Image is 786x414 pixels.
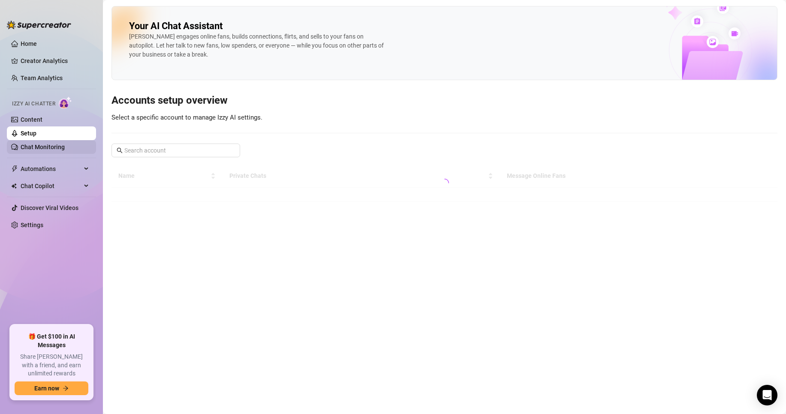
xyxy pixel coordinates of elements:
img: AI Chatter [59,96,72,109]
a: Creator Analytics [21,54,89,68]
a: Discover Viral Videos [21,204,78,211]
a: Content [21,116,42,123]
a: Home [21,40,37,47]
span: Izzy AI Chatter [12,100,55,108]
span: thunderbolt [11,165,18,172]
span: search [117,147,123,153]
span: Chat Copilot [21,179,81,193]
button: Earn nowarrow-right [15,381,88,395]
a: Setup [21,130,36,137]
a: Settings [21,222,43,228]
input: Search account [124,146,228,155]
a: Chat Monitoring [21,144,65,150]
img: Chat Copilot [11,183,17,189]
div: [PERSON_NAME] engages online fans, builds connections, flirts, and sells to your fans on autopilo... [129,32,386,59]
a: Team Analytics [21,75,63,81]
span: arrow-right [63,385,69,391]
span: Share [PERSON_NAME] with a friend, and earn unlimited rewards [15,353,88,378]
span: Select a specific account to manage Izzy AI settings. [111,114,262,121]
span: 🎁 Get $100 in AI Messages [15,333,88,349]
img: logo-BBDzfeDw.svg [7,21,71,29]
div: Open Intercom Messenger [757,385,777,405]
span: Automations [21,162,81,176]
span: Earn now [34,385,59,392]
span: loading [439,178,450,189]
h3: Accounts setup overview [111,94,777,108]
h2: Your AI Chat Assistant [129,20,223,32]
